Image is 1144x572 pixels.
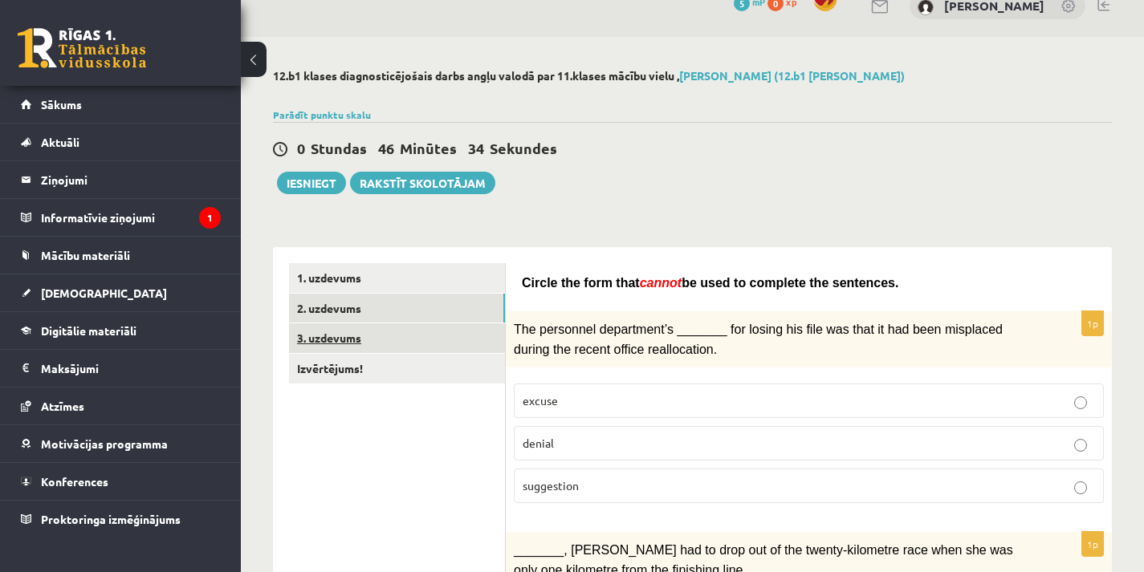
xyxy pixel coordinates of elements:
a: Motivācijas programma [21,425,221,462]
button: Iesniegt [277,172,346,194]
p: 1p [1081,531,1104,557]
span: Aktuāli [41,135,79,149]
span: Konferences [41,474,108,489]
input: suggestion [1074,481,1087,494]
i: 1 [199,207,221,229]
a: 2. uzdevums [289,294,505,323]
input: denial [1074,439,1087,452]
input: excuse [1074,396,1087,409]
a: Maksājumi [21,350,221,387]
a: 3. uzdevums [289,323,505,353]
span: 34 [468,139,484,157]
span: Proktoringa izmēģinājums [41,512,181,526]
a: [PERSON_NAME] (12.b1 [PERSON_NAME]) [679,68,905,83]
span: denial [523,436,554,450]
span: Mācību materiāli [41,248,130,262]
a: Proktoringa izmēģinājums [21,501,221,538]
a: Aktuāli [21,124,221,160]
span: Minūtes [400,139,457,157]
p: 1p [1081,310,1104,336]
a: Digitālie materiāli [21,312,221,349]
a: Mācību materiāli [21,237,221,274]
a: Rīgas 1. Tālmācības vidusskola [18,28,146,68]
a: Parādīt punktu skalu [273,108,371,121]
span: Motivācijas programma [41,436,168,451]
a: 1. uzdevums [289,263,505,293]
span: cannot [640,276,682,290]
span: Stundas [311,139,367,157]
a: Sākums [21,86,221,123]
legend: Maksājumi [41,350,221,387]
span: [DEMOGRAPHIC_DATA] [41,286,167,300]
span: 0 [297,139,305,157]
a: Rakstīt skolotājam [350,172,495,194]
span: suggestion [523,478,579,493]
span: Circle the form that [522,276,640,290]
span: Sekundes [490,139,557,157]
a: Konferences [21,463,221,500]
legend: Informatīvie ziņojumi [41,199,221,236]
span: 46 [378,139,394,157]
a: [DEMOGRAPHIC_DATA] [21,274,221,311]
span: Atzīmes [41,399,84,413]
span: The personnel department’s _______ for losing his file was that it had been misplaced during the ... [514,323,1003,355]
h2: 12.b1 klases diagnosticējošais darbs angļu valodā par 11.klases mācību vielu , [273,69,1112,83]
legend: Ziņojumi [41,161,221,198]
span: Sākums [41,97,82,112]
a: Informatīvie ziņojumi1 [21,199,221,236]
span: excuse [523,393,558,408]
span: be used to complete the sentences. [682,276,898,290]
a: Ziņojumi [21,161,221,198]
a: Atzīmes [21,387,221,424]
span: Digitālie materiāli [41,323,136,338]
a: Izvērtējums! [289,354,505,383]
